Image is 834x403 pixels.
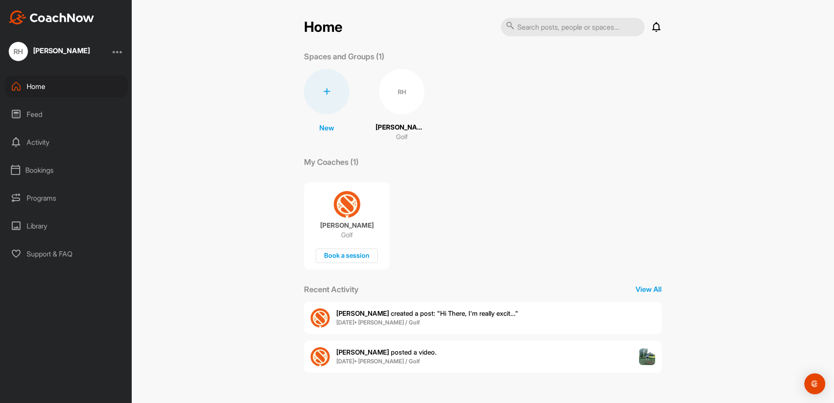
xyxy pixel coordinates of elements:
a: RH[PERSON_NAME]Golf [376,69,428,142]
p: [PERSON_NAME] [320,221,374,230]
div: Feed [5,103,128,125]
div: RH [379,69,424,114]
b: [DATE] • [PERSON_NAME] / Golf [336,319,420,326]
input: Search posts, people or spaces... [501,18,645,36]
div: [PERSON_NAME] [33,47,90,54]
img: coach avatar [334,191,360,218]
p: [PERSON_NAME] [376,123,428,133]
p: View All [636,284,662,294]
b: [PERSON_NAME] [336,348,389,356]
p: New [319,123,334,133]
img: user avatar [311,347,330,366]
div: Activity [5,131,128,153]
div: Programs [5,187,128,209]
div: Bookings [5,159,128,181]
img: user avatar [311,308,330,328]
div: RH [9,42,28,61]
b: [PERSON_NAME] [336,309,389,318]
span: created a post : "Hi There, I'm really excit..." [336,309,518,318]
div: Book a session [316,249,378,263]
div: Open Intercom Messenger [804,373,825,394]
span: posted a video . [336,348,437,356]
p: My Coaches (1) [304,156,359,168]
b: [DATE] • [PERSON_NAME] / Golf [336,358,420,365]
img: post image [639,348,656,365]
div: Library [5,215,128,237]
p: Spaces and Groups (1) [304,51,384,62]
h2: Home [304,19,342,36]
p: Golf [341,231,353,239]
div: Support & FAQ [5,243,128,265]
div: Home [5,75,128,97]
p: Golf [396,132,408,142]
img: CoachNow [9,10,94,24]
p: Recent Activity [304,283,359,295]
